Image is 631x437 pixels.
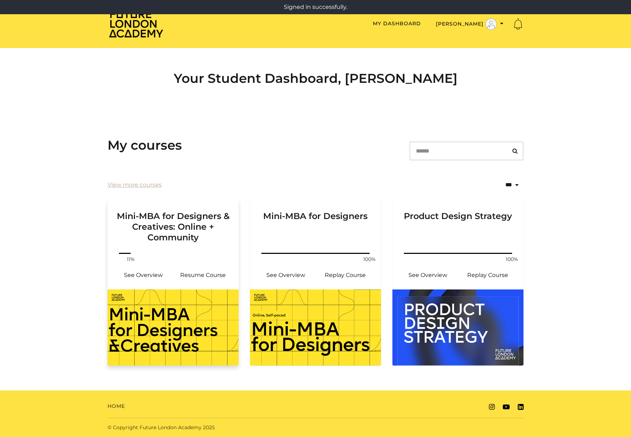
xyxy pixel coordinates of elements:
h3: Mini-MBA for Designers & Creatives: Online + Community [116,199,230,243]
a: Mini-MBA for Designers: Resume Course [315,267,375,284]
h3: Mini-MBA for Designers [259,199,372,243]
select: status [474,176,523,194]
img: Home Page [108,9,165,38]
p: Signed in successfully. [3,3,628,11]
a: Product Design Strategy : Resume Course [458,267,518,284]
span: 11% [122,256,139,263]
a: Mini-MBA for Designers & Creatives: Online + Community: Resume Course [173,267,233,284]
span: 100% [361,256,378,263]
button: Toggle menu [434,18,506,30]
h2: Your Student Dashboard, [PERSON_NAME] [108,71,523,86]
a: Product Design Strategy : See Overview [398,267,458,284]
h3: My courses [108,138,182,153]
a: Home [108,403,125,410]
div: © Copyright Future London Academy 2025 [102,424,315,431]
a: My Dashboard [373,20,421,27]
h3: Product Design Strategy [401,199,515,243]
span: 100% [504,256,521,263]
a: Mini-MBA for Designers & Creatives: Online + Community: See Overview [113,267,173,284]
a: Mini-MBA for Designers & Creatives: Online + Community [108,199,239,251]
a: Mini-MBA for Designers [250,199,381,251]
a: Mini-MBA for Designers: See Overview [256,267,315,284]
a: Product Design Strategy [392,199,523,251]
a: View more courses [108,181,162,189]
